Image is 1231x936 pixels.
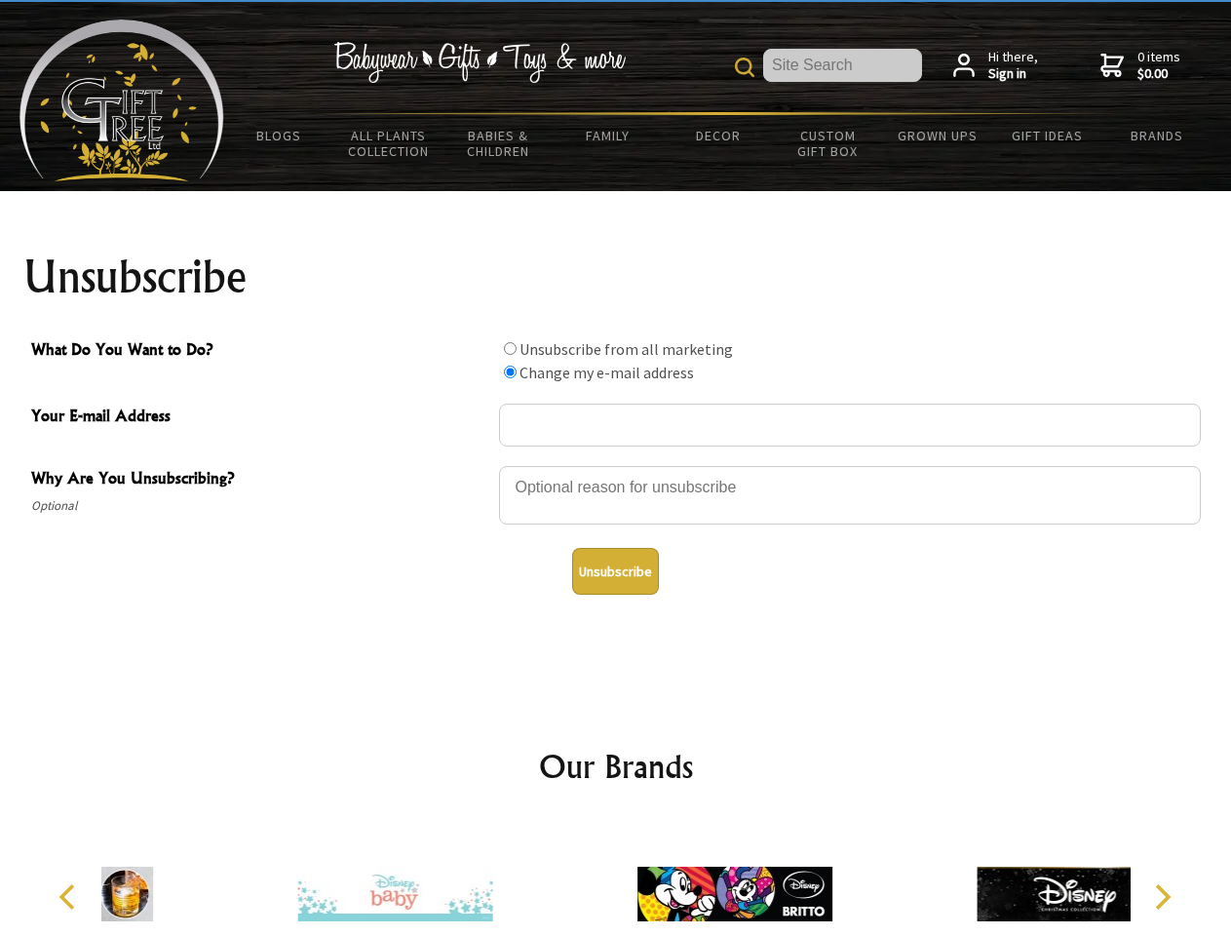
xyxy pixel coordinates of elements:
[31,466,489,494] span: Why Are You Unsubscribing?
[988,65,1038,83] strong: Sign in
[663,115,773,156] a: Decor
[39,743,1193,790] h2: Our Brands
[1137,48,1180,83] span: 0 items
[1102,115,1212,156] a: Brands
[23,253,1209,300] h1: Unsubscribe
[19,19,224,181] img: Babyware - Gifts - Toys and more...
[224,115,334,156] a: BLOGS
[1137,65,1180,83] strong: $0.00
[443,115,554,172] a: Babies & Children
[31,337,489,366] span: What Do You Want to Do?
[519,363,694,382] label: Change my e-mail address
[49,876,92,918] button: Previous
[504,366,517,378] input: What Do You Want to Do?
[763,49,922,82] input: Site Search
[504,342,517,355] input: What Do You Want to Do?
[31,404,489,432] span: Your E-mail Address
[499,404,1201,447] input: Your E-mail Address
[334,115,444,172] a: All Plants Collection
[988,49,1038,83] span: Hi there,
[572,548,659,595] button: Unsubscribe
[1100,49,1180,83] a: 0 items$0.00
[735,58,754,77] img: product search
[31,494,489,518] span: Optional
[953,49,1038,83] a: Hi there,Sign in
[773,115,883,172] a: Custom Gift Box
[499,466,1201,525] textarea: Why Are You Unsubscribing?
[554,115,664,156] a: Family
[333,42,626,83] img: Babywear - Gifts - Toys & more
[992,115,1102,156] a: Gift Ideas
[882,115,992,156] a: Grown Ups
[519,339,733,359] label: Unsubscribe from all marketing
[1140,876,1183,918] button: Next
